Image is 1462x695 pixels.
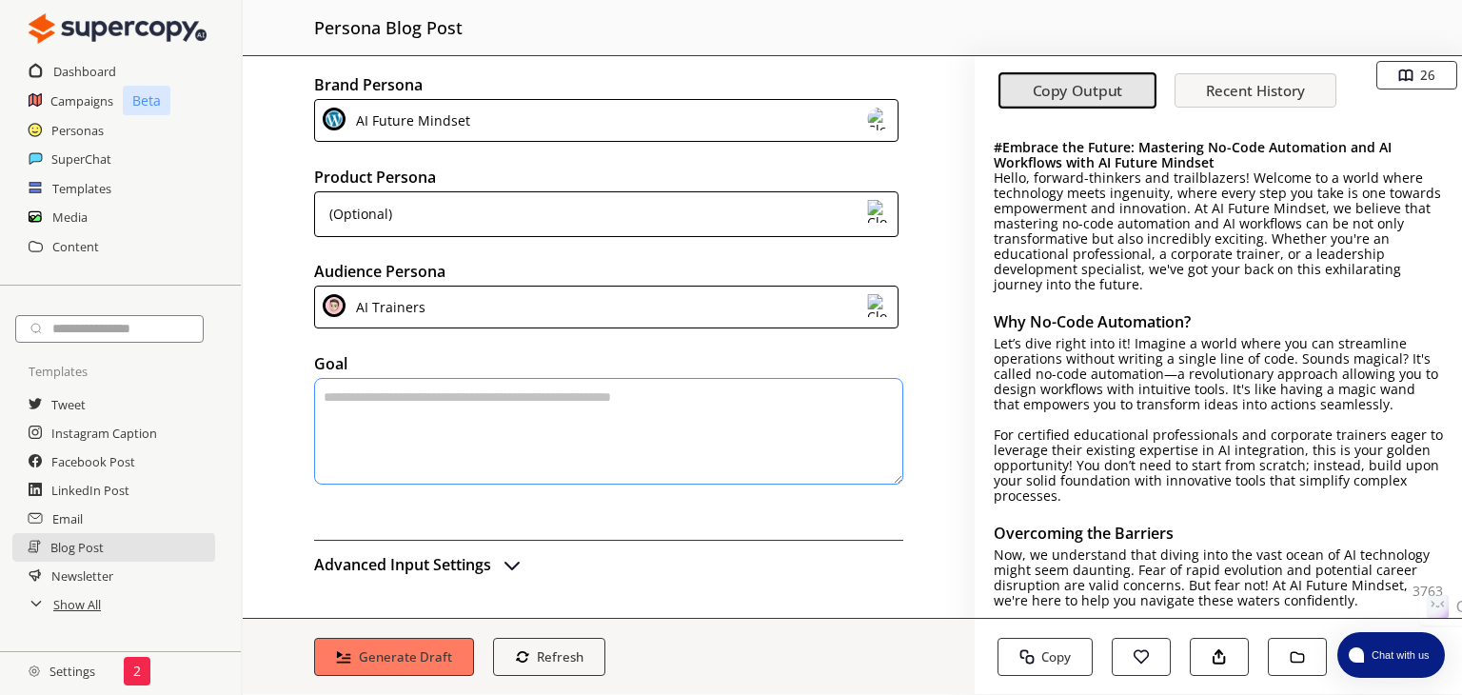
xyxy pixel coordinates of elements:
h2: persona blog post [314,10,463,46]
span: Chat with us [1364,647,1433,663]
img: Close [867,294,890,317]
b: Refresh [537,648,583,665]
img: Close [323,108,346,130]
h2: Goal [314,349,903,378]
div: AI Future Mindset [349,108,470,133]
b: Copy [1041,648,1071,665]
a: Tweet [51,390,86,419]
button: Copy Output [998,73,1156,109]
a: Media [52,203,88,231]
textarea: textarea-textarea [314,378,903,485]
h2: Why No-Code Automation? [994,308,1443,336]
img: Close [867,108,890,130]
button: Recent History [1175,73,1336,108]
a: Templates [52,174,111,203]
p: Hello, forward-thinkers and trailblazers! Welcome to a world where technology meets ingenuity, wh... [994,170,1443,292]
a: Dashboard [53,57,116,86]
img: Close [323,294,346,317]
img: Open [501,553,524,576]
a: Personas [51,116,104,145]
a: Facebook Post [51,447,135,476]
img: Close [867,200,890,223]
b: Copy Output [1032,81,1122,101]
h2: Product Persona [314,163,903,191]
h2: Overcoming the Barriers [994,519,1443,547]
button: 26 [1376,61,1458,89]
a: Content [52,232,99,261]
button: Generate Draft [314,638,474,676]
h2: Advanced Input Settings [314,550,491,579]
p: 2 [133,664,141,679]
div: (Optional) [323,200,392,228]
button: advanced-inputs [314,550,524,579]
div: AI Trainers [349,294,425,320]
b: Recent History [1206,81,1305,100]
b: Generate Draft [359,648,452,665]
p: Beta [123,86,170,115]
a: LinkedIn Post [51,476,129,505]
p: For certified educational professionals and corporate trainers eager to leverage their existing e... [994,427,1443,504]
b: # Embrace the Future: Mastering No-Code Automation and AI Workflows with AI Future Mindset [994,138,1392,171]
img: Close [29,10,207,48]
a: Email [52,505,83,533]
a: Instagram Caption [51,419,157,447]
button: atlas-launcher [1337,632,1445,678]
a: Blog Post [50,533,104,562]
a: Show All [53,590,101,619]
p: 3763 [1413,584,1443,599]
b: 26 [1420,67,1435,84]
a: Newsletter [51,562,113,590]
p: Let’s dive right into it! Imagine a world where you can streamline operations without writing a s... [994,336,1443,412]
a: SuperChat [51,145,111,173]
button: Copy [998,638,1094,676]
h2: Audience Persona [314,257,903,286]
a: Campaigns [50,87,113,115]
h2: Brand Persona [314,70,903,99]
button: Refresh [493,638,606,676]
img: Close [29,665,40,677]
